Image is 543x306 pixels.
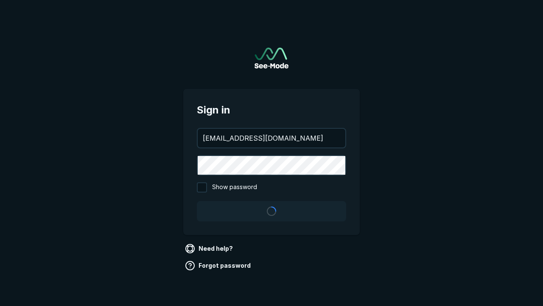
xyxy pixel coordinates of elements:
img: See-Mode Logo [255,48,288,68]
a: Go to sign in [255,48,288,68]
a: Need help? [183,242,236,255]
a: Forgot password [183,259,254,272]
span: Sign in [197,102,346,118]
input: your@email.com [198,129,345,147]
span: Show password [212,182,257,193]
